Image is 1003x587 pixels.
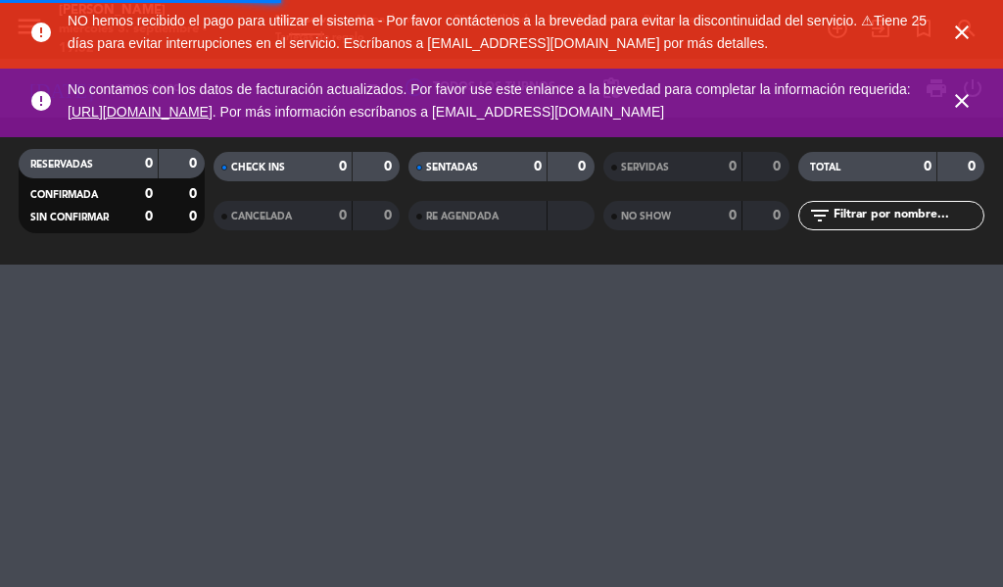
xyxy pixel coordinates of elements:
[578,160,590,173] strong: 0
[621,212,671,221] span: NO SHOW
[30,213,109,222] span: SIN CONFIRMAR
[30,160,93,170] span: RESERVADAS
[968,160,979,173] strong: 0
[145,187,153,201] strong: 0
[621,163,669,172] span: SERVIDAS
[30,190,98,200] span: CONFIRMADA
[384,209,396,222] strong: 0
[729,160,737,173] strong: 0
[832,205,983,226] input: Filtrar por nombre...
[189,187,201,201] strong: 0
[68,13,927,51] span: NO hemos recibido el pago para utilizar el sistema - Por favor contáctenos a la brevedad para evi...
[189,210,201,223] strong: 0
[384,160,396,173] strong: 0
[29,89,53,113] i: error
[534,160,542,173] strong: 0
[426,163,478,172] span: SENTADAS
[213,104,664,120] a: . Por más información escríbanos a [EMAIL_ADDRESS][DOMAIN_NAME]
[145,210,153,223] strong: 0
[145,157,153,171] strong: 0
[950,89,974,113] i: close
[68,81,911,120] span: No contamos con los datos de facturación actualizados. Por favor use este enlance a la brevedad p...
[729,209,737,222] strong: 0
[339,160,347,173] strong: 0
[808,204,832,227] i: filter_list
[339,209,347,222] strong: 0
[189,157,201,171] strong: 0
[68,104,213,120] a: [URL][DOMAIN_NAME]
[810,163,840,172] span: TOTAL
[773,209,785,222] strong: 0
[773,160,785,173] strong: 0
[950,21,974,44] i: close
[29,21,53,44] i: error
[924,160,931,173] strong: 0
[426,212,499,221] span: RE AGENDADA
[231,212,292,221] span: CANCELADA
[231,163,285,172] span: CHECK INS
